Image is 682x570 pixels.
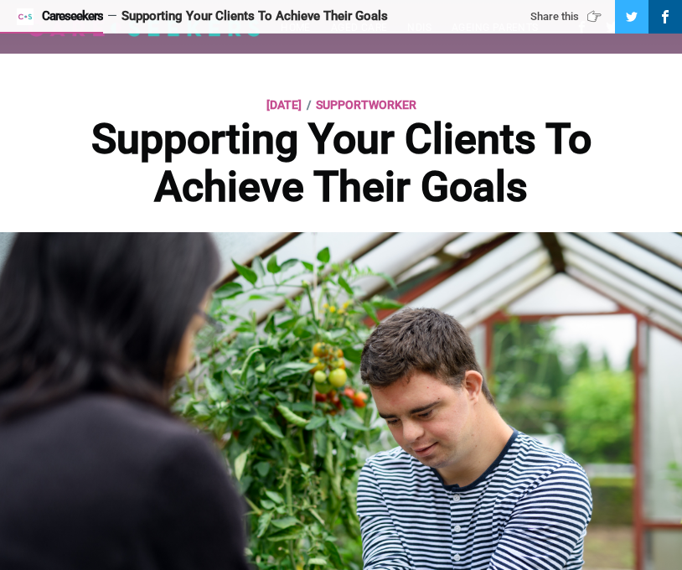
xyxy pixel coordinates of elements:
[107,10,117,23] span: —
[307,95,311,115] span: /
[17,8,34,25] img: Careseekers icon
[121,8,517,25] div: Supporting Your Clients To Achieve Their Goals
[266,95,302,115] time: [DATE]
[48,116,634,212] h1: Supporting Your Clients To Achieve Their Goals
[42,9,103,23] span: Careseekers
[316,95,416,115] a: supportworker
[17,8,103,25] a: Careseekers
[530,9,607,24] div: Share this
